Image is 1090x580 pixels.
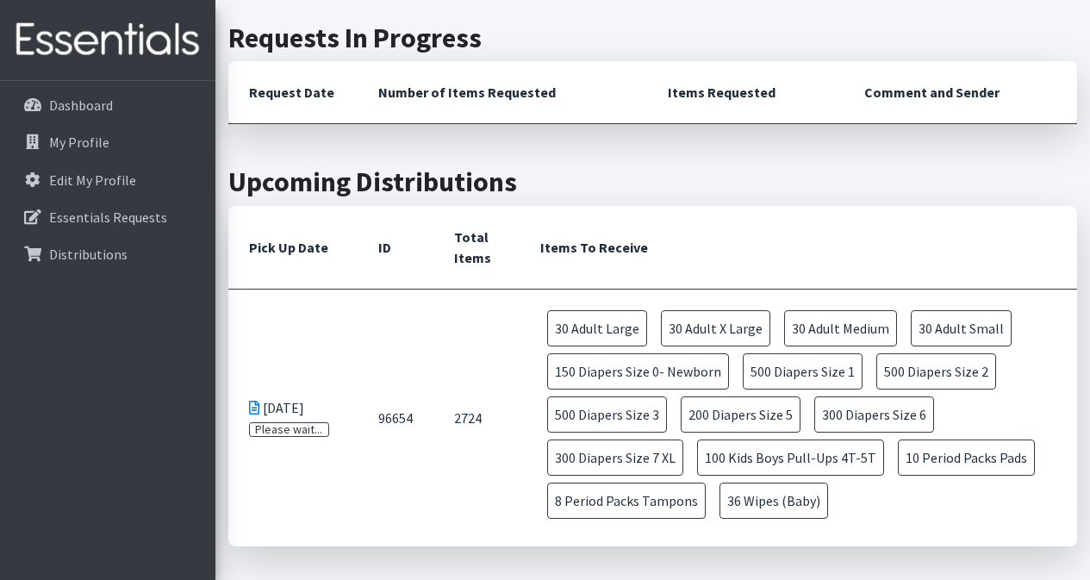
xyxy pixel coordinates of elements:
span: 100 Kids Boys Pull-Ups 4T-5T [697,440,884,476]
span: 500 Diapers Size 2 [876,353,996,390]
span: 8 Period Packs Tampons [547,483,706,519]
span: 300 Diapers Size 7 XL [547,440,683,476]
th: ID [358,206,433,290]
th: Total Items [433,206,520,290]
span: 150 Diapers Size 0- Newborn [547,353,729,390]
p: Distributions [49,246,128,263]
th: Items To Receive [520,206,1077,290]
td: 2724 [433,289,520,546]
span: 30 Adult Large [547,310,647,346]
td: [DATE] [228,289,358,546]
th: Items Requested [647,61,844,124]
span: 36 Wipes (Baby) [719,483,828,519]
span: 200 Diapers Size 5 [681,396,800,433]
span: 10 Period Packs Pads [898,440,1035,476]
span: 300 Diapers Size 6 [814,396,934,433]
p: Edit My Profile [49,172,136,189]
th: Pick Up Date [228,206,358,290]
th: Request Date [228,61,358,124]
a: Edit My Profile [7,163,209,197]
p: Dashboard [49,97,113,114]
span: 30 Adult Small [911,310,1012,346]
img: HumanEssentials [7,11,209,69]
h2: Requests In Progress [228,22,1077,54]
a: My Profile [7,125,209,159]
a: Essentials Requests [7,200,209,234]
p: My Profile [49,134,109,151]
a: Dashboard [7,88,209,122]
span: 500 Diapers Size 3 [547,396,667,433]
td: 96654 [358,289,433,546]
h2: Upcoming Distributions [228,165,1077,198]
span: 500 Diapers Size 1 [743,353,863,390]
a: Distributions [7,237,209,271]
a: Please wait... [249,422,329,437]
span: 30 Adult Medium [784,310,897,346]
th: Comment and Sender [844,61,1077,124]
th: Number of Items Requested [358,61,647,124]
p: Essentials Requests [49,209,167,226]
span: 30 Adult X Large [661,310,770,346]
